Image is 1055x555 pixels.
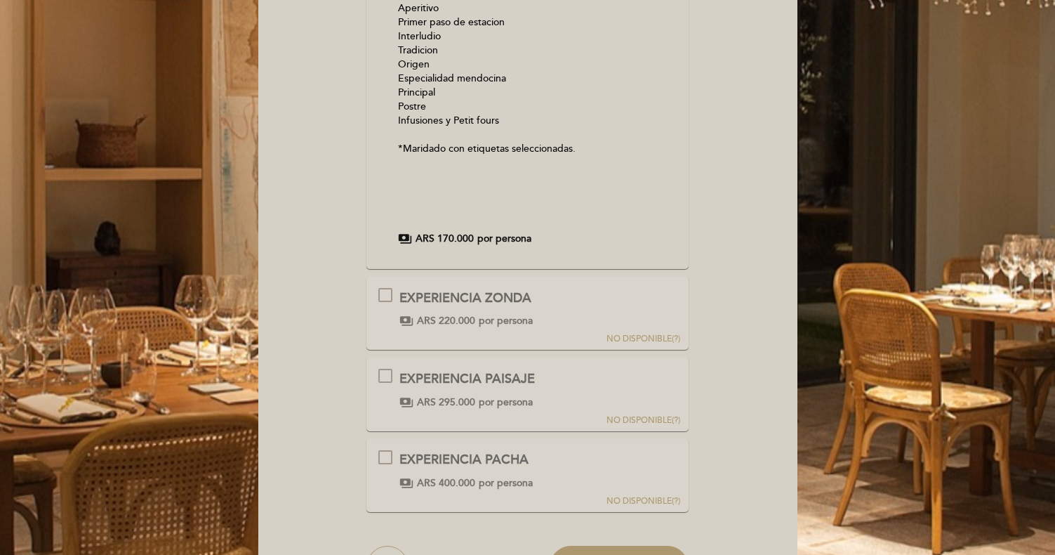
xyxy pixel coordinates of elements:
[399,314,413,328] span: payments
[479,314,533,328] span: por persona
[399,451,533,469] div: EXPERIENCIA PACHA
[417,396,475,410] span: ARS 295.000
[606,495,680,507] div: (?)
[606,334,672,344] span: NO DISPONIBLE
[602,277,684,346] button: NO DISPONIBLE(?)
[602,358,684,426] button: NO DISPONIBLE(?)
[479,396,533,410] span: por persona
[477,232,531,246] span: por persona
[399,396,413,410] span: payments
[606,414,680,426] div: (?)
[606,415,672,426] span: NO DISPONIBLE
[606,496,672,507] span: NO DISPONIBLE
[399,370,535,388] div: EXPERIENCIA PAISAJE
[416,232,474,246] span: ARS 170.000
[398,232,412,246] span: payments
[399,289,533,308] div: EXPERIENCIA ZONDA
[606,333,680,345] div: (?)
[479,476,533,490] span: por persona
[417,314,475,328] span: ARS 220.000
[417,476,475,490] span: ARS 400.000
[399,476,413,490] span: payments
[602,439,684,508] button: NO DISPONIBLE(?)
